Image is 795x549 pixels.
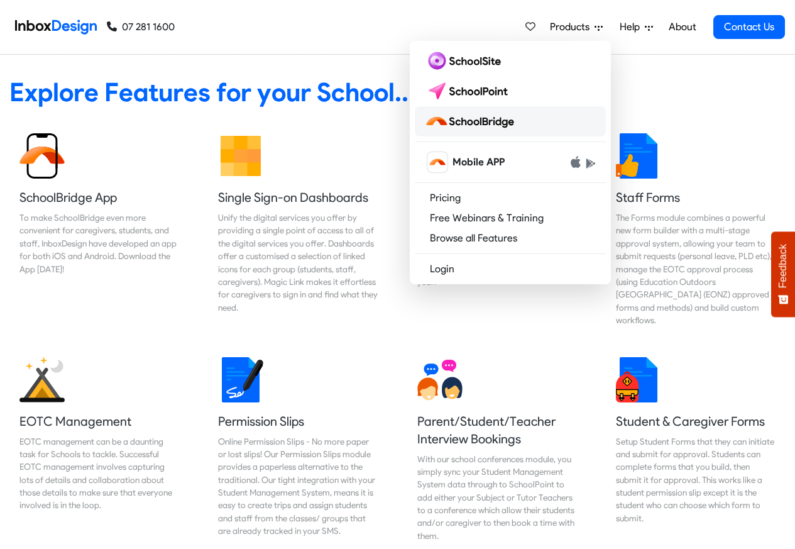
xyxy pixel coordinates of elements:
[616,413,776,430] h5: Student & Caregiver Forms
[9,123,189,337] a: SchoolBridge App To make SchoolBridge even more convenient for caregivers, students, and staff, I...
[107,19,175,35] a: 07 281 1600
[616,357,661,402] img: 2022_01_13_icon_student_form.svg
[208,123,388,337] a: Single Sign-on Dashboards Unify the digital services you offer by providing a single point of acc...
[19,435,179,512] div: EOTC management can be a daunting task for Schools to tackle. Successful EOTC management involves...
[665,14,699,40] a: About
[616,435,776,525] div: Setup Student Forms that they can initiate and submit for approval. Students can complete forms t...
[19,133,65,179] img: 2022_01_13_icon_sb_app.svg
[620,19,645,35] span: Help
[616,211,776,327] div: The Forms module combines a powerful new form builder with a multi-stage approval system, allowin...
[425,51,506,71] img: schoolsite logo
[550,19,595,35] span: Products
[415,188,606,208] a: Pricing
[771,231,795,317] button: Feedback - Show survey
[615,14,658,40] a: Help
[777,244,789,288] span: Feedback
[616,133,661,179] img: 2022_01_13_icon_thumbsup.svg
[218,189,378,206] h5: Single Sign-on Dashboards
[545,14,608,40] a: Products
[415,208,606,228] a: Free Webinars & Training
[218,133,263,179] img: 2022_01_13_icon_grid.svg
[415,228,606,248] a: Browse all Features
[410,41,611,284] div: Products
[407,123,587,337] a: Course Selection Clever Course Selection for any Situation. SchoolPoint enables students and care...
[218,357,263,402] img: 2022_01_18_icon_signature.svg
[19,189,179,206] h5: SchoolBridge App
[19,211,179,275] div: To make SchoolBridge even more convenient for caregivers, students, and staff, InboxDesign have d...
[713,15,785,39] a: Contact Us
[19,357,65,402] img: 2022_01_25_icon_eonz.svg
[218,413,378,430] h5: Permission Slips
[417,413,577,448] h5: Parent/Student/Teacher Interview Bookings
[606,123,786,337] a: Staff Forms The Forms module combines a powerful new form builder with a multi-stage approval sys...
[417,453,577,543] div: With our school conferences module, you simply sync your Student Management System data through t...
[427,152,447,172] img: schoolbridge icon
[415,259,606,279] a: Login
[415,147,606,177] a: schoolbridge icon Mobile APP
[417,357,463,402] img: 2022_01_13_icon_conversation.svg
[425,81,513,101] img: schoolpoint logo
[218,211,378,314] div: Unify the digital services you offer by providing a single point of access to all of the digital ...
[616,189,776,206] h5: Staff Forms
[9,76,786,108] heading: Explore Features for your School...
[19,413,179,430] h5: EOTC Management
[425,111,519,131] img: schoolbridge logo
[452,155,505,170] span: Mobile APP
[218,435,378,538] div: Online Permission Slips - No more paper or lost slips! ​Our Permission Slips module provides a pa...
